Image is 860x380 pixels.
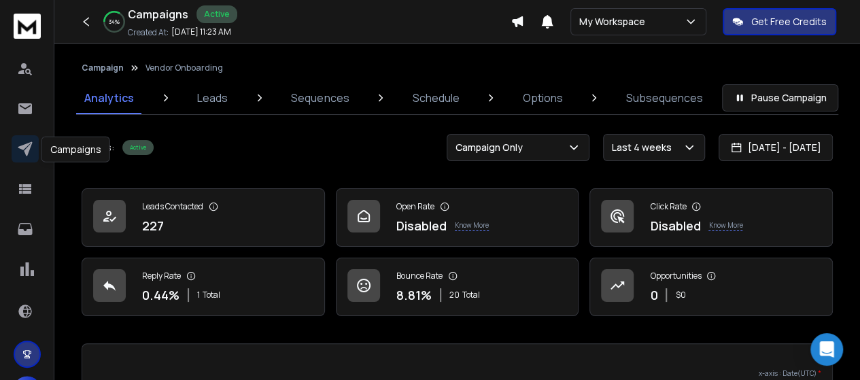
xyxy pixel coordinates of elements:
p: Options [523,90,563,106]
p: Open Rate [396,201,434,212]
p: Schedule [413,90,460,106]
p: 34 % [109,18,120,26]
p: 8.81 % [396,286,432,305]
p: Created At: [128,27,169,38]
a: Subsequences [618,82,711,114]
a: Reply Rate0.44%1Total [82,258,325,316]
a: Bounce Rate8.81%20Total [336,258,579,316]
a: Open RateDisabledKnow More [336,188,579,247]
a: Analytics [76,82,142,114]
p: Analytics [84,90,134,106]
p: My Workspace [579,15,651,29]
a: Sequences [283,82,357,114]
div: Campaigns [41,137,110,162]
p: Campaign Only [455,141,528,154]
p: Leads Contacted [142,201,203,212]
span: Total [203,290,220,300]
p: Vendor Onboarding [145,63,223,73]
h1: Campaigns [128,6,188,22]
a: Schedule [405,82,468,114]
p: $ 0 [675,290,685,300]
p: 0 [650,286,657,305]
p: 227 [142,216,164,235]
button: Get Free Credits [723,8,836,35]
p: Know More [455,220,489,231]
p: Get Free Credits [751,15,827,29]
p: Opportunities [650,271,701,281]
a: Options [515,82,571,114]
a: Click RateDisabledKnow More [589,188,833,247]
p: Click Rate [650,201,686,212]
p: [DATE] 11:23 AM [171,27,231,37]
p: Subsequences [626,90,703,106]
p: Bounce Rate [396,271,443,281]
p: Disabled [396,216,447,235]
p: Sequences [291,90,349,106]
a: Leads [189,82,236,114]
p: Leads [197,90,228,106]
span: 20 [449,290,460,300]
p: 0.44 % [142,286,179,305]
span: Total [462,290,480,300]
p: Know More [708,220,742,231]
button: Campaign [82,63,124,73]
div: Active [122,140,154,155]
a: Opportunities0$0 [589,258,833,316]
p: Reply Rate [142,271,181,281]
button: Pause Campaign [722,84,838,111]
img: logo [14,14,41,39]
p: Disabled [650,216,700,235]
div: Active [196,5,237,23]
a: Leads Contacted227 [82,188,325,247]
p: Last 4 weeks [612,141,677,154]
p: x-axis : Date(UTC) [93,368,821,379]
button: [DATE] - [DATE] [719,134,833,161]
span: 1 [197,290,200,300]
div: Open Intercom Messenger [810,333,843,366]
